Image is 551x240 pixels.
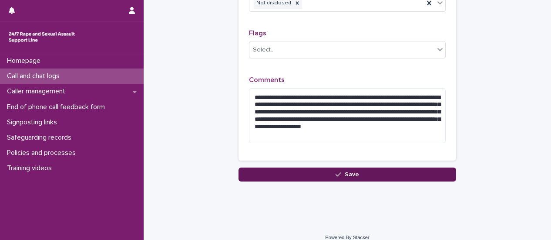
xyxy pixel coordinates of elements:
[249,30,266,37] span: Flags
[253,45,275,55] div: Select...
[345,171,359,178] span: Save
[3,72,67,80] p: Call and chat logs
[3,87,72,96] p: Caller management
[239,168,456,182] button: Save
[3,118,64,127] p: Signposting links
[7,28,77,46] img: rhQMoQhaT3yELyF149Cw
[3,57,47,65] p: Homepage
[249,76,285,83] span: Comments
[3,164,59,172] p: Training videos
[3,149,83,157] p: Policies and processes
[3,103,112,111] p: End of phone call feedback form
[3,134,78,142] p: Safeguarding records
[325,235,369,240] a: Powered By Stacker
